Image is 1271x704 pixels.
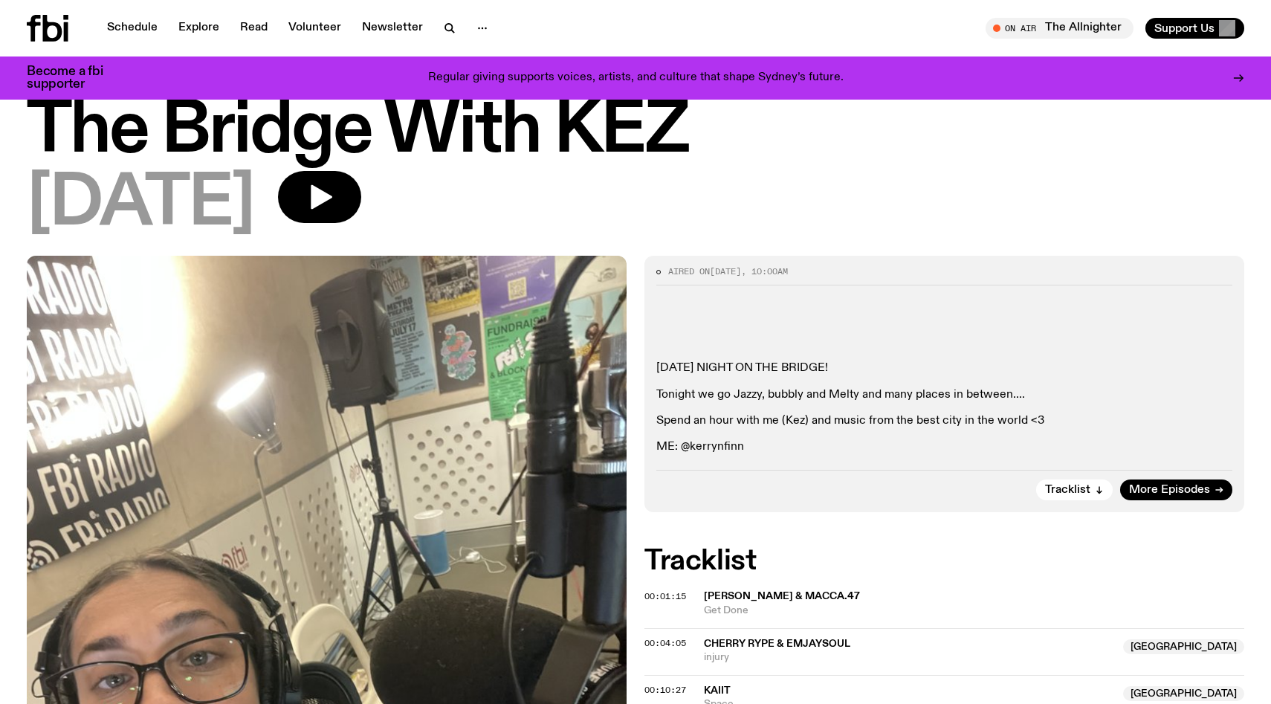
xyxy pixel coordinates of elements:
button: Support Us [1145,18,1244,39]
span: , 10:00am [741,265,788,277]
p: Tonight we go Jazzy, bubbly and Melty and many places in between.... [656,388,1232,402]
a: Schedule [98,18,166,39]
h3: Become a fbi supporter [27,65,122,91]
span: Cherry Rype & emjaysoul [704,639,850,649]
span: [GEOGRAPHIC_DATA] [1123,639,1244,654]
span: Kaiit [704,685,731,696]
span: 00:01:15 [644,590,686,602]
p: Spend an hour with me (Kez) and music from the best city in the world <3 [656,414,1232,428]
a: Volunteer [279,18,350,39]
span: Get Done [704,604,1244,618]
p: Regular giving supports voices, artists, and culture that shape Sydney’s future. [428,71,844,85]
button: On AirThe Allnighter [986,18,1133,39]
span: [PERSON_NAME] & Macca.47 [704,591,860,601]
p: [DATE] NIGHT ON THE BRIDGE! [656,361,1232,375]
span: [GEOGRAPHIC_DATA] [1123,686,1244,701]
button: Tracklist [1036,479,1113,500]
span: Support Us [1154,22,1215,35]
span: 00:04:05 [644,637,686,649]
span: [DATE] [27,171,254,238]
button: 00:10:27 [644,686,686,694]
span: Tracklist [1045,485,1090,496]
span: More Episodes [1129,485,1210,496]
button: 00:01:15 [644,592,686,601]
h2: Tracklist [644,548,1244,575]
span: injury [704,650,1114,665]
a: Read [231,18,276,39]
span: [DATE] [710,265,741,277]
a: Explore [169,18,228,39]
button: 00:04:05 [644,639,686,648]
span: Aired on [668,265,710,277]
h1: The Bridge With KEZ [27,98,1244,165]
span: 00:10:27 [644,684,686,696]
a: More Episodes [1120,479,1232,500]
a: Newsletter [353,18,432,39]
p: ME: @kerrynfinn [656,440,1232,454]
